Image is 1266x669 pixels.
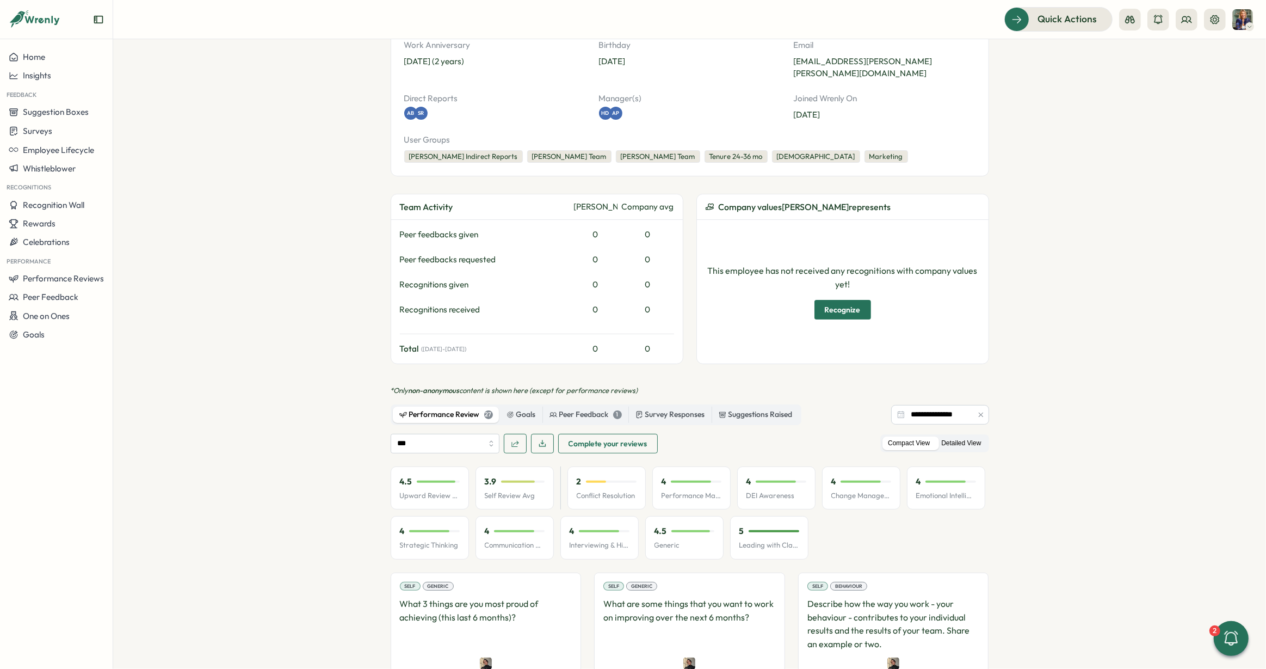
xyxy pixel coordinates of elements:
span: Whistleblower [23,163,76,174]
p: [EMAIL_ADDRESS][PERSON_NAME][PERSON_NAME][DOMAIN_NAME] [794,56,975,79]
span: Insights [23,70,51,81]
span: Recognize [825,300,861,319]
div: Survey Responses [635,409,705,421]
span: ( [DATE] - [DATE] ) [422,346,467,353]
p: Direct Reports [404,93,586,105]
span: Company values [PERSON_NAME] represents [719,200,891,214]
p: 2 [577,476,582,488]
p: 4 [400,525,405,537]
p: Strategic Thinking [400,541,460,550]
p: 3.9 [485,476,497,488]
p: Performance Management [662,491,721,501]
p: Upward Review Avg [400,491,460,501]
a: AB [404,107,417,120]
span: AP [612,109,619,117]
p: 4 [916,476,921,488]
div: 0 [574,304,617,316]
span: Quick Actions [1037,12,1097,26]
span: Home [23,52,45,62]
div: [PERSON_NAME] [574,201,617,213]
div: 0 [574,343,617,355]
div: [DEMOGRAPHIC_DATA] [772,150,860,163]
a: SR [417,107,430,120]
p: Leading with Clarity & Confidence [739,541,799,550]
p: Manager(s) [599,93,781,105]
p: What 3 things are you most proud of achieving (this last 6 months)? [400,597,572,651]
p: Self Review Avg [485,491,545,501]
div: 0 [574,254,617,266]
div: [PERSON_NAME] Indirect Reports [404,150,523,163]
p: Joined Wrenly On [794,93,975,105]
div: Marketing [864,150,908,163]
a: HD [599,107,612,120]
span: non-anonymous [409,386,460,395]
div: 0 [574,229,617,241]
p: Generic [654,541,714,550]
div: Self [603,582,624,591]
p: Work Anniversary [404,39,586,51]
p: 4 [570,525,575,537]
div: 27 [484,410,493,419]
div: Generic [626,582,657,591]
p: 4.5 [654,525,667,537]
div: 2 [1209,625,1220,636]
div: Behaviour [830,582,867,591]
div: 0 [622,254,674,266]
div: [PERSON_NAME] Team [616,150,700,163]
span: Total [400,343,419,355]
div: 0 [622,343,674,355]
div: Recognitions given [400,279,570,291]
div: Peer Feedback [549,409,622,421]
p: Change Management [831,491,891,501]
span: Complete your reviews [569,434,647,453]
div: 0 [622,304,674,316]
div: 0 [622,229,674,241]
span: HD [602,109,609,117]
div: [PERSON_NAME] Team [527,150,612,163]
span: Celebrations [23,237,70,247]
p: DEI Awareness [746,491,806,501]
span: Suggestion Boxes [23,107,89,117]
span: Surveys [23,126,52,136]
div: Recognitions received [400,304,570,316]
div: 0 [622,279,674,291]
span: SR [418,109,424,117]
p: Emotional Intelligence [916,491,976,501]
label: Compact View [882,437,935,450]
span: Employee Lifecycle [23,145,94,155]
button: Expand sidebar [93,14,104,25]
label: Detailed View [936,437,986,450]
p: *Only content is shown here (except for performance reviews) [391,386,989,396]
p: 4 [662,476,666,488]
button: Recognize [814,300,871,320]
p: Birthday [599,39,781,51]
button: Quick Actions [1004,7,1113,31]
span: Recognition Wall [23,200,84,210]
span: Peer Feedback [23,292,78,302]
div: 1 [613,410,622,419]
button: Complete your reviews [558,434,658,453]
span: Performance Reviews [23,273,104,284]
p: Email [794,39,975,51]
p: 4 [746,476,751,488]
p: User Groups [404,134,975,146]
div: Tenure 24-36 mo [705,150,768,163]
p: 4 [485,525,490,537]
div: Peer feedbacks requested [400,254,570,266]
p: This employee has not received any recognitions with company values yet! [706,264,980,291]
div: Generic [423,582,454,591]
div: Performance Review [399,409,493,421]
p: 4 [831,476,836,488]
p: 5 [739,525,744,537]
span: One on Ones [23,311,70,321]
img: Hanna Smith [1232,9,1253,30]
div: Suggestions Raised [719,409,793,421]
p: Communication Skills [485,541,545,550]
span: Rewards [23,218,55,229]
p: Conflict Resolution [577,491,637,501]
span: Goals [23,329,45,340]
span: AB [407,109,414,117]
p: [DATE] [794,109,975,121]
div: Company avg [622,201,674,213]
